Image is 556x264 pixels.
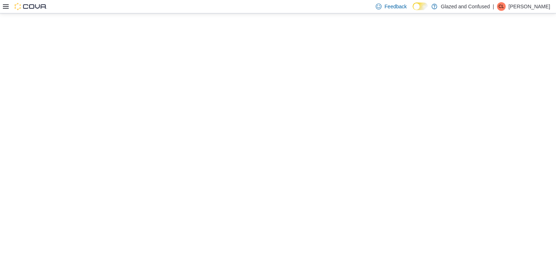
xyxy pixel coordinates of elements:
[498,2,504,11] span: CL
[497,2,506,11] div: Chad Lacy
[441,2,490,11] p: Glazed and Confused
[509,2,550,11] p: [PERSON_NAME]
[493,2,494,11] p: |
[413,3,428,10] input: Dark Mode
[384,3,407,10] span: Feedback
[14,3,47,10] img: Cova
